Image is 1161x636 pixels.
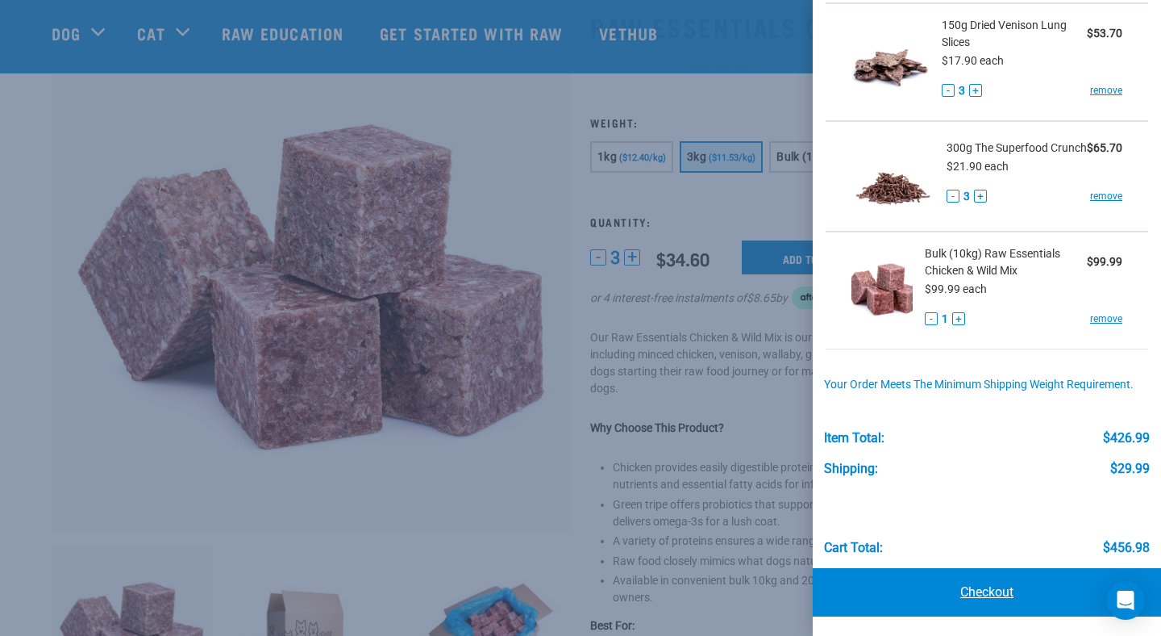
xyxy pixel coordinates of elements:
[1103,541,1150,555] div: $456.98
[813,568,1161,617] a: Checkout
[942,311,948,328] span: 1
[942,54,1004,67] span: $17.90 each
[969,84,982,97] button: +
[851,17,930,100] img: Dried Venison Lung Slices
[942,17,1087,51] span: 150g Dried Venison Lung Slices
[1110,462,1150,476] div: $29.99
[947,140,1087,157] span: 300g The Superfood Crunch
[851,135,934,218] img: The Superfood Crunch
[1090,189,1122,203] a: remove
[925,312,938,325] button: -
[1103,431,1150,446] div: $426.99
[1090,83,1122,98] a: remove
[1087,141,1122,154] strong: $65.70
[1106,581,1145,620] div: Open Intercom Messenger
[947,160,1009,173] span: $21.90 each
[942,84,955,97] button: -
[963,188,970,205] span: 3
[952,312,965,325] button: +
[824,541,883,555] div: Cart total:
[925,282,987,295] span: $99.99 each
[959,82,965,99] span: 3
[925,245,1087,279] span: Bulk (10kg) Raw Essentials Chicken & Wild Mix
[1087,255,1122,268] strong: $99.99
[1090,312,1122,326] a: remove
[824,462,878,476] div: Shipping:
[1087,27,1122,40] strong: $53.70
[851,245,913,328] img: Raw Essentials Chicken & Wild Mix
[947,190,959,203] button: -
[824,379,1151,391] div: Your order meets the minimum shipping weight requirement.
[974,190,987,203] button: +
[824,431,884,446] div: Item Total:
